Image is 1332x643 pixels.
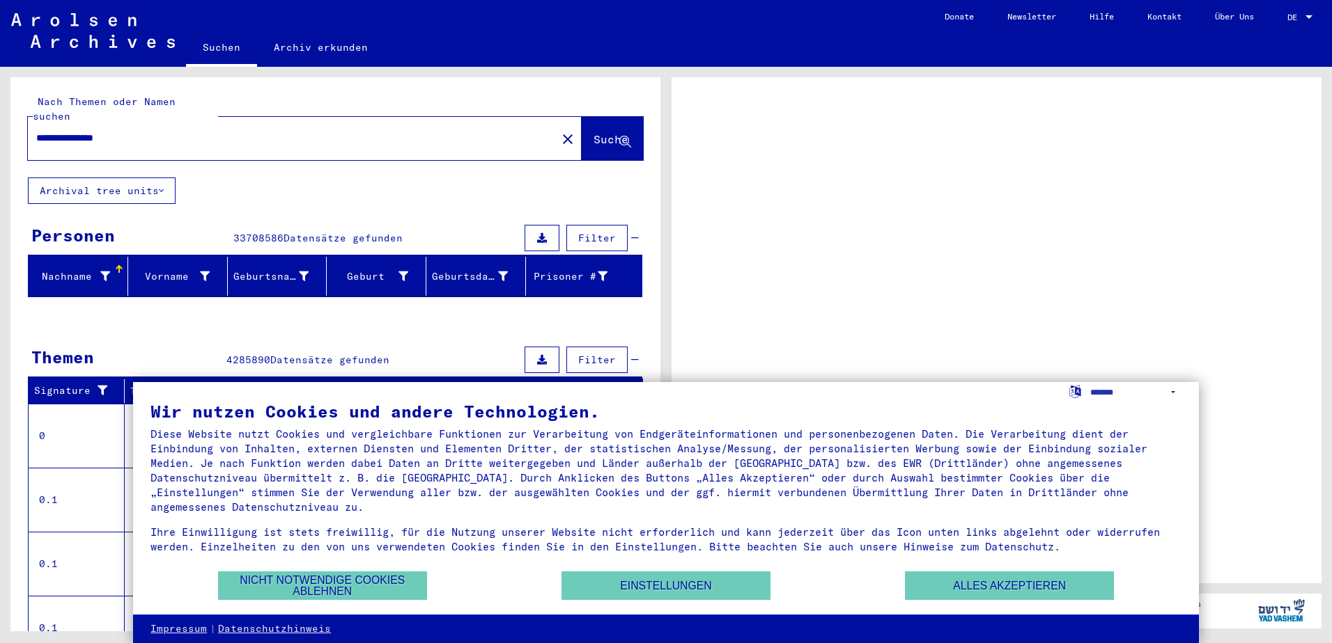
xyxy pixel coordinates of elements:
mat-header-cell: Geburt‏ [327,257,426,296]
select: Sprache auswählen [1090,382,1182,402]
span: Datensätze gefunden [284,232,403,244]
div: Geburtsname [233,265,327,287]
div: Titel [130,384,615,399]
div: Diese Website nutzt Cookies und vergleichbare Funktionen zur Verarbeitung von Endgeräteinformatio... [150,427,1182,514]
div: Nachname [34,269,110,284]
span: 4285890 [226,354,270,366]
img: yv_logo.png [1255,593,1308,628]
mat-header-cell: Vorname [128,257,228,296]
mat-label: Nach Themen oder Namen suchen [33,95,176,122]
mat-icon: close [559,131,576,148]
mat-header-cell: Geburtsname [228,257,327,296]
label: Sprache auswählen [1068,384,1083,397]
button: Alles akzeptieren [905,571,1114,600]
div: Vorname [134,265,227,287]
mat-header-cell: Nachname [29,257,128,296]
a: Suchen [186,31,257,67]
button: Filter [566,225,628,251]
td: 0 [29,404,125,468]
div: Themen [31,344,94,370]
span: Datensätze gefunden [270,354,389,366]
button: Einstellungen [562,571,770,600]
button: Suche [582,117,643,160]
div: Geburtsdatum [432,269,508,284]
a: Impressum [150,622,207,636]
a: Archiv erkunden [257,31,385,64]
td: 0.1 [29,468,125,532]
div: Personen [31,223,115,248]
div: Geburt‏ [332,269,408,284]
div: Vorname [134,269,210,284]
mat-header-cell: Prisoner # [526,257,642,296]
div: Signature [34,383,114,398]
button: Clear [554,125,582,152]
span: DE [1287,13,1303,22]
button: Filter [566,347,628,373]
span: Filter [578,232,616,244]
div: Prisoner # [532,265,625,287]
div: Geburtsname [233,269,309,284]
div: Signature [34,380,127,402]
div: Titel [130,380,629,402]
span: 33708586 [233,232,284,244]
div: Geburtsdatum [432,265,525,287]
div: Geburt‏ [332,265,426,287]
div: Nachname [34,265,127,287]
div: Wir nutzen Cookies und andere Technologien. [150,403,1182,420]
img: Arolsen_neg.svg [11,13,175,48]
div: Prisoner # [532,269,607,284]
mat-header-cell: Geburtsdatum [426,257,526,296]
span: Suche [594,132,628,146]
td: 0.1 [29,532,125,596]
span: Filter [578,354,616,366]
div: Ihre Einwilligung ist stets freiwillig, für die Nutzung unserer Website nicht erforderlich und ka... [150,525,1182,554]
button: Archival tree units [28,177,176,204]
a: Datenschutzhinweis [218,622,331,636]
button: Nicht notwendige Cookies ablehnen [218,571,427,600]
